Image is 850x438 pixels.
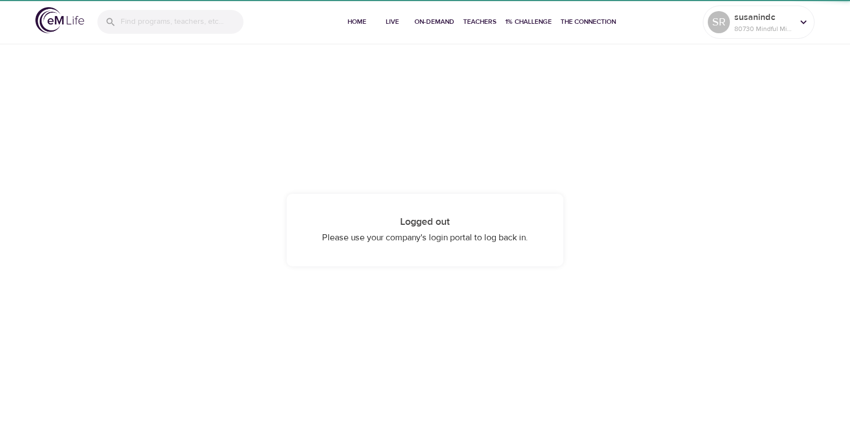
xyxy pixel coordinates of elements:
h4: Logged out [309,216,541,228]
p: 80730 Mindful Minutes [734,24,793,34]
img: logo [35,7,84,33]
span: On-Demand [414,16,454,28]
span: Please use your company's login portal to log back in. [322,232,528,243]
span: Home [344,16,370,28]
p: susanindc [734,11,793,24]
span: Live [379,16,406,28]
div: SR [708,11,730,33]
span: Teachers [463,16,496,28]
input: Find programs, teachers, etc... [121,10,243,34]
span: 1% Challenge [505,16,552,28]
span: The Connection [561,16,616,28]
